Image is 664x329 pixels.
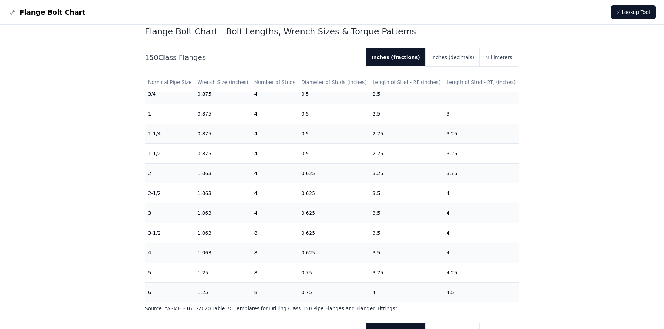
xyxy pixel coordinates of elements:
td: 3.75 [444,164,519,183]
td: 8 [251,223,298,243]
td: 3.5 [370,183,444,203]
td: 4.25 [444,263,519,283]
td: 0.625 [298,243,370,263]
td: 2.75 [370,144,444,164]
td: 8 [251,263,298,283]
td: 4 [251,203,298,223]
td: 1.063 [194,183,251,203]
td: 2.5 [370,84,444,104]
td: 3.5 [370,243,444,263]
a: ⚡ Lookup Tool [611,5,656,19]
td: 0.5 [298,144,370,164]
td: 4 [251,164,298,183]
button: Millimeters [480,48,518,66]
th: Diameter of Studs (inches) [298,72,370,92]
td: 0.875 [194,144,251,164]
td: 1.063 [194,223,251,243]
td: 2.5 [370,104,444,124]
td: 1 [145,104,195,124]
td: 3 [145,203,195,223]
td: 4 [251,183,298,203]
td: 0.5 [298,124,370,144]
td: 3/4 [145,84,195,104]
td: 0.875 [194,104,251,124]
th: Nominal Pipe Size [145,72,195,92]
td: 4 [444,243,519,263]
button: Inches (decimals) [426,48,480,66]
td: 1-1/2 [145,144,195,164]
button: Inches (fractions) [366,48,426,66]
td: 0.875 [194,124,251,144]
td: 2.75 [370,124,444,144]
td: 3.5 [370,223,444,243]
td: 4 [251,124,298,144]
td: 3.75 [370,263,444,283]
td: 3.25 [444,144,519,164]
td: 3.25 [444,124,519,144]
td: 1.063 [194,203,251,223]
td: 0.5 [298,104,370,124]
td: 4 [251,104,298,124]
td: 4 [370,283,444,303]
td: 4 [251,84,298,104]
h1: Flange Bolt Chart - Bolt Lengths, Wrench Sizes & Torque Patterns [145,26,519,37]
td: 3 [444,104,519,124]
td: 2 [145,164,195,183]
td: 1.25 [194,263,251,283]
td: 8 [251,243,298,263]
td: 0.625 [298,203,370,223]
td: 0.625 [298,183,370,203]
p: Source: " ASME B16.5-2020 Table 7C Templates for Drilling Class 150 Pipe Flanges and Flanged Fitt... [145,305,519,312]
span: Flange Bolt Chart [20,7,85,17]
td: 1.063 [194,243,251,263]
td: 0.75 [298,263,370,283]
th: Length of Stud - RTJ (inches) [444,72,519,92]
td: 6 [145,283,195,303]
td: 0.625 [298,164,370,183]
th: Number of Studs [251,72,298,92]
td: 3-1/2 [145,223,195,243]
td: 8 [251,283,298,303]
td: 4.5 [444,283,519,303]
img: Flange Bolt Chart Logo [8,8,17,16]
td: 4 [444,183,519,203]
td: 1-1/4 [145,124,195,144]
th: Wrench Size (inches) [194,72,251,92]
td: 1.25 [194,283,251,303]
td: 4 [145,243,195,263]
h2: 150 Class Flanges [145,53,360,62]
td: 2-1/2 [145,183,195,203]
td: 4 [444,223,519,243]
td: 3.25 [370,164,444,183]
td: 4 [444,203,519,223]
td: 3.5 [370,203,444,223]
a: Flange Bolt Chart LogoFlange Bolt Chart [8,7,85,17]
td: 0.5 [298,84,370,104]
td: 0.75 [298,283,370,303]
th: Length of Stud - RF (inches) [370,72,444,92]
td: 5 [145,263,195,283]
td: 1.063 [194,164,251,183]
td: 4 [251,144,298,164]
td: 0.625 [298,223,370,243]
td: 0.875 [194,84,251,104]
